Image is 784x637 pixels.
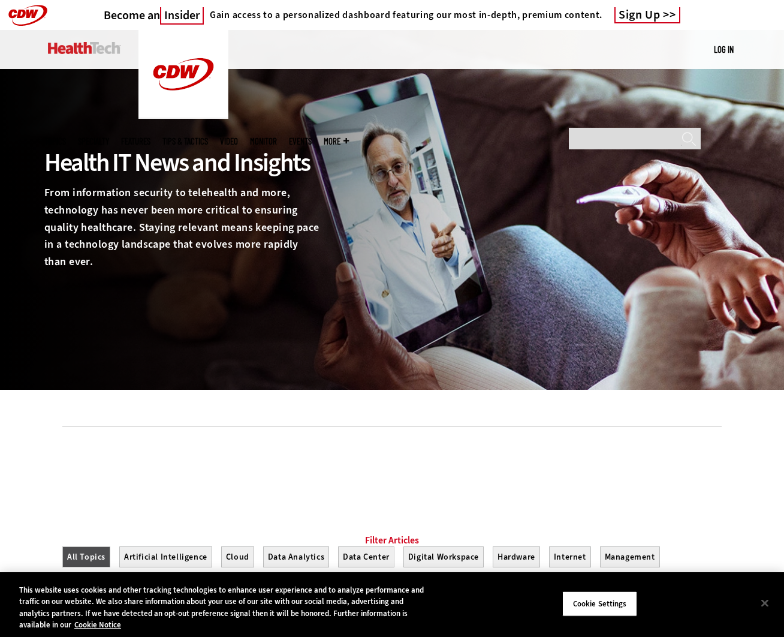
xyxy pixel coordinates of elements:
img: Home [138,30,228,119]
button: Cookie Settings [562,591,637,617]
h4: Gain access to a personalized dashboard featuring our most in-depth, premium content. [210,9,602,21]
a: Gain access to a personalized dashboard featuring our most in-depth, premium content. [204,9,602,21]
button: Close [752,590,778,616]
span: Insider [160,7,204,25]
div: Health IT News and Insights [44,146,322,179]
a: Sign Up [614,7,680,23]
a: Events [289,137,312,146]
button: Cloud [221,546,254,567]
iframe: advertisement [174,444,610,498]
img: Home [48,42,120,54]
button: Artificial Intelligence [119,546,212,567]
button: Hardware [493,546,540,567]
button: Data Center [338,546,394,567]
div: User menu [714,43,734,56]
button: Data Analytics [263,546,329,567]
a: Video [220,137,238,146]
a: MonITor [250,137,277,146]
a: Log in [714,44,734,55]
p: From information security to telehealth and more, technology has never been more critical to ensu... [44,184,322,271]
span: Specialty [78,137,109,146]
a: More information about your privacy [74,620,121,630]
button: All Topics [62,546,110,567]
h3: Become an [104,8,204,23]
span: Topics [44,137,66,146]
a: Tips & Tactics [162,137,208,146]
a: Features [121,137,150,146]
button: Management [600,546,660,567]
span: More [324,137,349,146]
button: Digital Workspace [403,546,484,567]
button: Internet [549,546,591,567]
a: Become anInsider [104,8,204,23]
a: Filter Articles [365,534,419,546]
div: This website uses cookies and other tracking technologies to enhance user experience and to analy... [19,584,431,631]
a: CDW [138,109,228,122]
